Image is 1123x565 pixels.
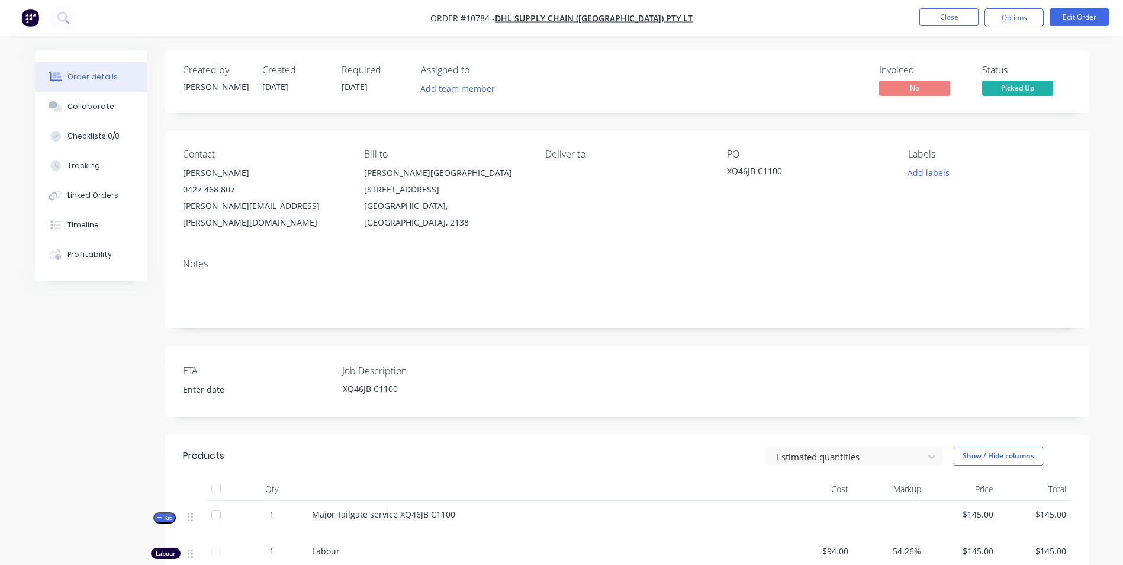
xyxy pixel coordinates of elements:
label: Job Description [342,364,490,378]
div: Collaborate [67,101,114,112]
span: No [879,81,950,95]
div: Deliver to [545,149,707,160]
span: $145.00 [1003,508,1066,521]
span: Labour [312,545,340,557]
button: Add labels [902,165,956,181]
span: $145.00 [931,508,994,521]
span: Major Tailgate service XQ46JB C1100 [312,509,455,520]
div: Markup [853,477,926,501]
div: Created by [183,65,248,76]
div: XQ46JB C1100 [333,380,481,397]
button: Add team member [421,81,501,97]
div: 0427 468 807 [183,181,345,198]
button: Checklists 0/0 [35,121,147,151]
button: Close [919,8,979,26]
div: [PERSON_NAME]0427 468 807[PERSON_NAME][EMAIL_ADDRESS][PERSON_NAME][DOMAIN_NAME] [183,165,345,231]
div: Price [926,477,999,501]
div: Labour [151,548,181,559]
button: Collaborate [35,92,147,121]
div: Products [183,449,224,463]
span: 54.26% [858,545,921,557]
button: Options [984,8,1044,27]
button: Timeline [35,210,147,240]
div: XQ46JB C1100 [727,165,875,181]
div: [PERSON_NAME] [183,81,248,93]
div: Cost [781,477,854,501]
button: Edit Order [1050,8,1109,26]
div: [PERSON_NAME][GEOGRAPHIC_DATA] [STREET_ADDRESS][GEOGRAPHIC_DATA], [GEOGRAPHIC_DATA], 2138 [364,165,526,231]
div: Contact [183,149,345,160]
span: Kit [157,513,172,522]
img: Factory [21,9,39,27]
div: Created [262,65,327,76]
button: Tracking [35,151,147,181]
div: [PERSON_NAME][GEOGRAPHIC_DATA] [STREET_ADDRESS] [364,165,526,198]
div: Invoiced [879,65,968,76]
span: [DATE] [342,81,368,92]
span: $145.00 [931,545,994,557]
div: Linked Orders [67,190,118,201]
div: Assigned to [421,65,539,76]
a: DHL Supply Chain ([GEOGRAPHIC_DATA]) Pty Lt [495,12,693,24]
span: Picked Up [982,81,1053,95]
button: Kit [153,512,176,524]
div: Notes [183,258,1071,269]
div: Bill to [364,149,526,160]
div: Profitability [67,249,112,260]
div: Required [342,65,407,76]
div: [PERSON_NAME] [183,165,345,181]
span: 1 [269,508,274,521]
span: [DATE] [262,81,288,92]
div: Qty [236,477,307,501]
div: Checklists 0/0 [67,131,120,142]
span: 1 [269,545,274,557]
div: Labels [908,149,1070,160]
div: [PERSON_NAME][EMAIL_ADDRESS][PERSON_NAME][DOMAIN_NAME] [183,198,345,231]
button: Linked Orders [35,181,147,210]
div: Timeline [67,220,99,230]
div: PO [727,149,889,160]
button: Profitability [35,240,147,269]
button: Picked Up [982,81,1053,98]
label: ETA [183,364,331,378]
span: $145.00 [1003,545,1066,557]
span: Order #10784 - [430,12,495,24]
div: Total [998,477,1071,501]
input: Enter date [175,381,322,399]
div: [GEOGRAPHIC_DATA], [GEOGRAPHIC_DATA], 2138 [364,198,526,231]
div: Order details [67,72,118,82]
div: Tracking [67,160,100,171]
button: Add team member [414,81,501,97]
div: Status [982,65,1071,76]
button: Show / Hide columns [953,447,1044,466]
span: $94.00 [786,545,849,557]
button: Order details [35,62,147,92]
